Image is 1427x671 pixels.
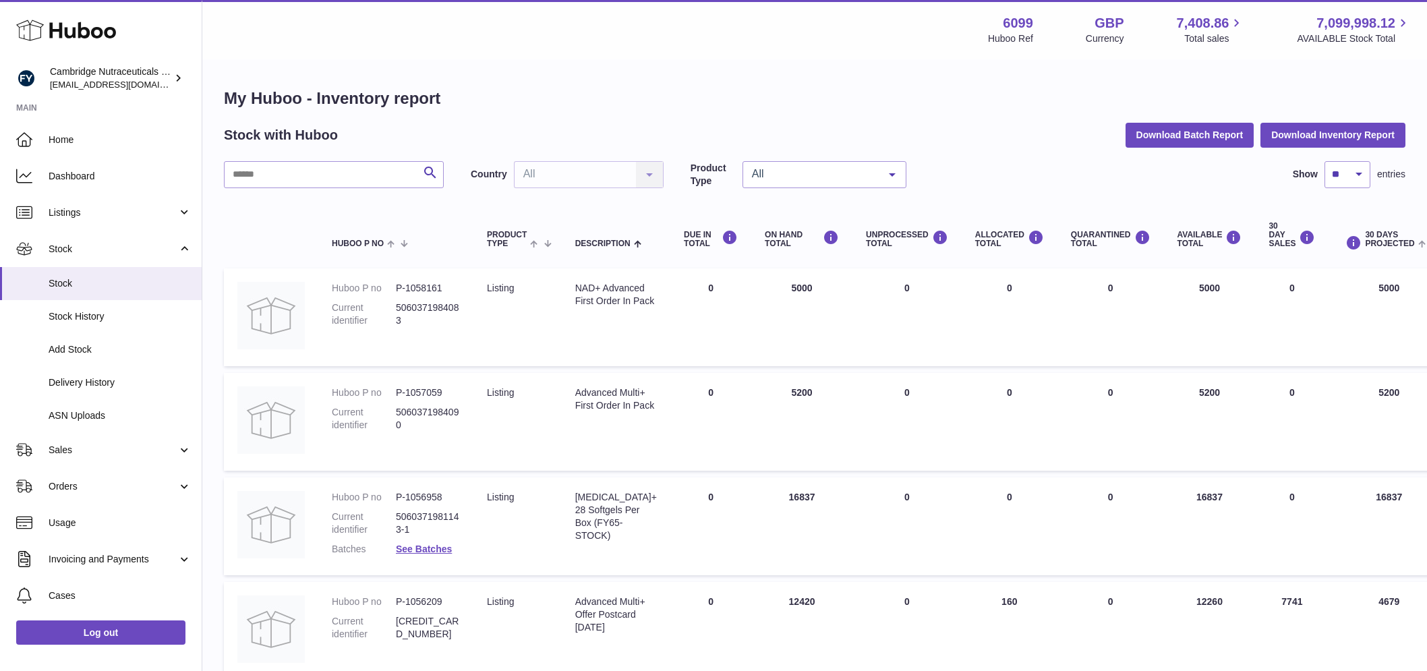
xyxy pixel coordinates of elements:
td: 0 [670,268,751,366]
td: 0 [962,477,1057,576]
span: 0 [1108,596,1113,607]
dd: 5060371981143-1 [396,510,460,536]
div: Advanced Multi+ First Order In Pack [575,386,657,412]
span: ASN Uploads [49,409,192,422]
td: 5000 [751,268,852,366]
div: 30 DAY SALES [1269,222,1315,249]
label: Country [471,168,507,181]
span: Stock History [49,310,192,323]
td: 5200 [1164,373,1256,471]
img: huboo@camnutra.com [16,68,36,88]
img: product image [237,282,305,349]
div: ALLOCATED Total [975,230,1044,248]
dd: P-1057059 [396,386,460,399]
span: listing [487,492,514,502]
dt: Huboo P no [332,491,396,504]
td: 0 [670,477,751,576]
td: 0 [1255,373,1329,471]
span: Delivery History [49,376,192,389]
div: QUARANTINED Total [1071,230,1151,248]
span: Cases [49,589,192,602]
td: 16837 [751,477,852,576]
span: Total sales [1184,32,1244,45]
strong: GBP [1095,14,1124,32]
td: 0 [1255,268,1329,366]
td: 5000 [1164,268,1256,366]
a: Log out [16,620,185,645]
div: DUE IN TOTAL [684,230,738,248]
div: AVAILABLE Total [1177,230,1242,248]
td: 0 [852,477,962,576]
span: Invoicing and Payments [49,553,177,566]
span: Usage [49,517,192,529]
a: 7,408.86 Total sales [1177,14,1245,45]
dt: Huboo P no [332,595,396,608]
h1: My Huboo - Inventory report [224,88,1405,109]
dd: P-1058161 [396,282,460,295]
span: [EMAIL_ADDRESS][DOMAIN_NAME] [50,79,198,90]
dt: Batches [332,543,396,556]
td: 0 [670,373,751,471]
span: AVAILABLE Stock Total [1297,32,1411,45]
td: 16837 [1164,477,1256,576]
span: Sales [49,444,177,457]
span: Stock [49,277,192,290]
div: [MEDICAL_DATA]+ 28 Softgels Per Box (FY65-STOCK) [575,491,657,542]
span: Description [575,239,631,248]
span: Orders [49,480,177,493]
label: Show [1293,168,1318,181]
span: listing [487,596,514,607]
h2: Stock with Huboo [224,126,338,144]
span: Add Stock [49,343,192,356]
span: 0 [1108,492,1113,502]
span: Dashboard [49,170,192,183]
td: 0 [852,268,962,366]
span: listing [487,387,514,398]
span: 0 [1108,283,1113,293]
button: Download Batch Report [1126,123,1254,147]
span: listing [487,283,514,293]
dt: Current identifier [332,510,396,536]
td: 0 [1255,477,1329,576]
span: All [749,167,879,181]
td: 5200 [751,373,852,471]
span: 7,408.86 [1177,14,1229,32]
label: Product Type [691,162,736,187]
dt: Current identifier [332,301,396,327]
img: product image [237,595,305,663]
strong: 6099 [1003,14,1033,32]
dd: P-1056958 [396,491,460,504]
div: Huboo Ref [988,32,1033,45]
div: NAD+ Advanced First Order In Pack [575,282,657,308]
dt: Huboo P no [332,282,396,295]
a: See Batches [396,544,452,554]
div: Advanced Multi+ Offer Postcard [DATE] [575,595,657,634]
span: 7,099,998.12 [1316,14,1395,32]
span: Home [49,134,192,146]
span: 30 DAYS PROJECTED [1365,231,1414,248]
dt: Huboo P no [332,386,396,399]
span: Huboo P no [332,239,384,248]
img: product image [237,491,305,558]
td: 0 [852,373,962,471]
div: UNPROCESSED Total [866,230,948,248]
button: Download Inventory Report [1260,123,1405,147]
img: product image [237,386,305,454]
div: ON HAND Total [765,230,839,248]
span: 0 [1108,387,1113,398]
span: Stock [49,243,177,256]
td: 0 [962,268,1057,366]
div: Currency [1086,32,1124,45]
dd: [CREDIT_CARD_NUMBER] [396,615,460,641]
dd: P-1056209 [396,595,460,608]
span: Product Type [487,231,527,248]
dt: Current identifier [332,615,396,641]
dd: 5060371984083 [396,301,460,327]
dt: Current identifier [332,406,396,432]
a: 7,099,998.12 AVAILABLE Stock Total [1297,14,1411,45]
span: entries [1377,168,1405,181]
div: Cambridge Nutraceuticals Ltd [50,65,171,91]
span: Listings [49,206,177,219]
dd: 5060371984090 [396,406,460,432]
td: 0 [962,373,1057,471]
